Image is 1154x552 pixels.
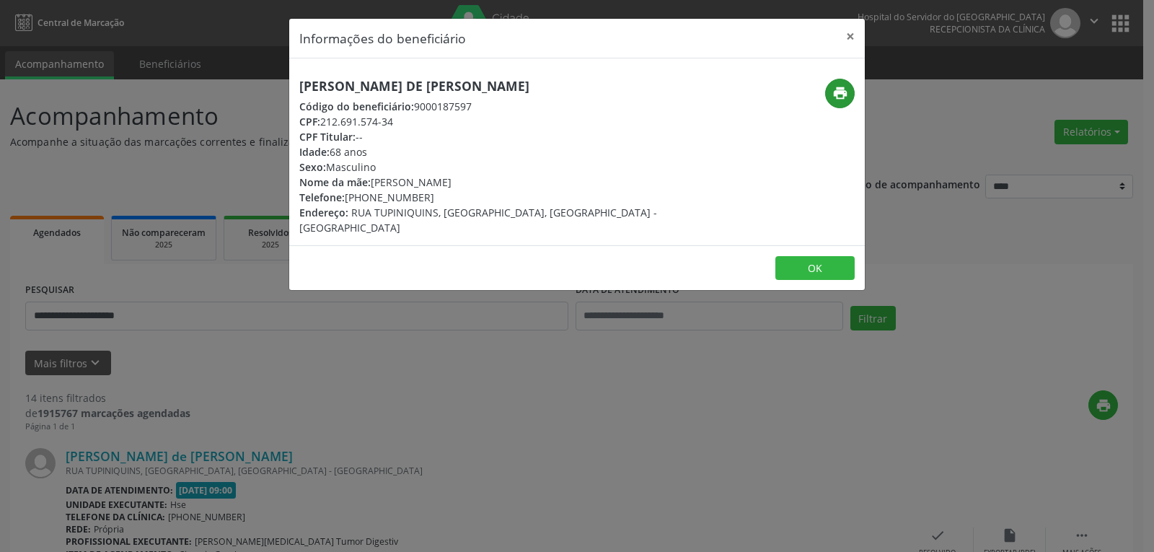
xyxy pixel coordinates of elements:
span: Sexo: [299,160,326,174]
div: 68 anos [299,144,663,159]
button: OK [775,256,855,281]
div: 212.691.574-34 [299,114,663,129]
button: Close [836,19,865,54]
div: [PERSON_NAME] [299,175,663,190]
button: print [825,79,855,108]
span: Idade: [299,145,330,159]
h5: Informações do beneficiário [299,29,466,48]
span: CPF: [299,115,320,128]
span: Nome da mãe: [299,175,371,189]
div: 9000187597 [299,99,663,114]
span: CPF Titular: [299,130,356,144]
div: [PHONE_NUMBER] [299,190,663,205]
span: Telefone: [299,190,345,204]
div: -- [299,129,663,144]
div: Masculino [299,159,663,175]
span: Endereço: [299,206,348,219]
i: print [832,85,848,101]
span: Código do beneficiário: [299,100,414,113]
span: RUA TUPINIQUINS, [GEOGRAPHIC_DATA], [GEOGRAPHIC_DATA] - [GEOGRAPHIC_DATA] [299,206,657,235]
h5: [PERSON_NAME] de [PERSON_NAME] [299,79,663,94]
